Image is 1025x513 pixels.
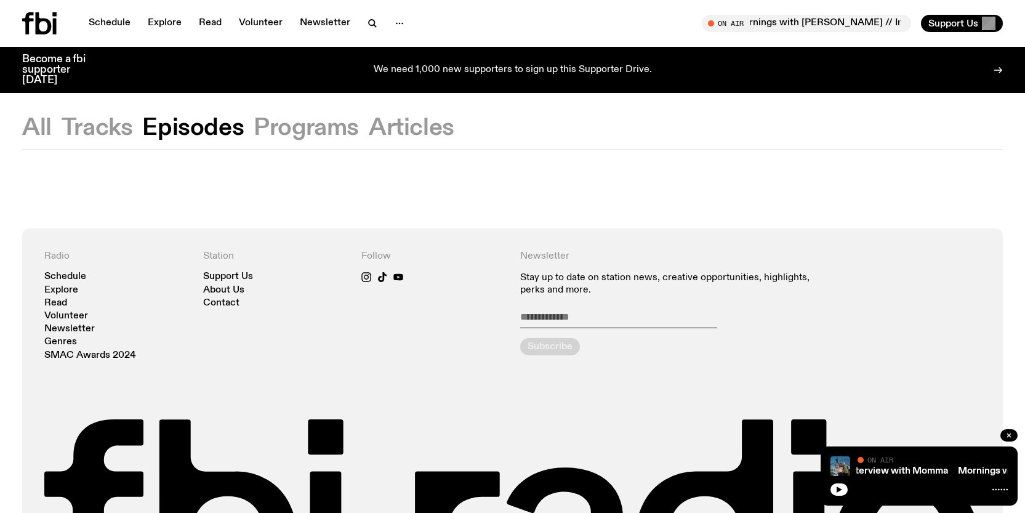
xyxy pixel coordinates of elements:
[369,117,454,139] button: Articles
[374,65,652,76] p: We need 1,000 new supporters to sign up this Supporter Drive.
[44,272,86,281] a: Schedule
[142,117,244,139] button: Episodes
[520,338,580,355] button: Subscribe
[231,15,290,32] a: Volunteer
[688,466,948,476] a: Mornings with [PERSON_NAME] // Interview with Momma
[81,15,138,32] a: Schedule
[44,351,136,360] a: SMAC Awards 2024
[203,286,244,295] a: About Us
[361,251,505,262] h4: Follow
[292,15,358,32] a: Newsletter
[203,272,253,281] a: Support Us
[44,337,77,347] a: Genres
[62,117,133,139] button: Tracks
[867,456,893,464] span: On Air
[520,272,822,296] p: Stay up to date on station news, creative opportunities, highlights, perks and more.
[22,54,101,86] h3: Become a fbi supporter [DATE]
[44,325,95,334] a: Newsletter
[203,299,239,308] a: Contact
[44,251,188,262] h4: Radio
[22,117,52,139] button: All
[191,15,229,32] a: Read
[44,312,88,321] a: Volunteer
[140,15,189,32] a: Explore
[702,15,911,32] button: On AirMornings with [PERSON_NAME] // Interview with Momma
[44,299,67,308] a: Read
[928,18,978,29] span: Support Us
[203,251,347,262] h4: Station
[44,286,78,295] a: Explore
[520,251,822,262] h4: Newsletter
[921,15,1003,32] button: Support Us
[254,117,359,139] button: Programs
